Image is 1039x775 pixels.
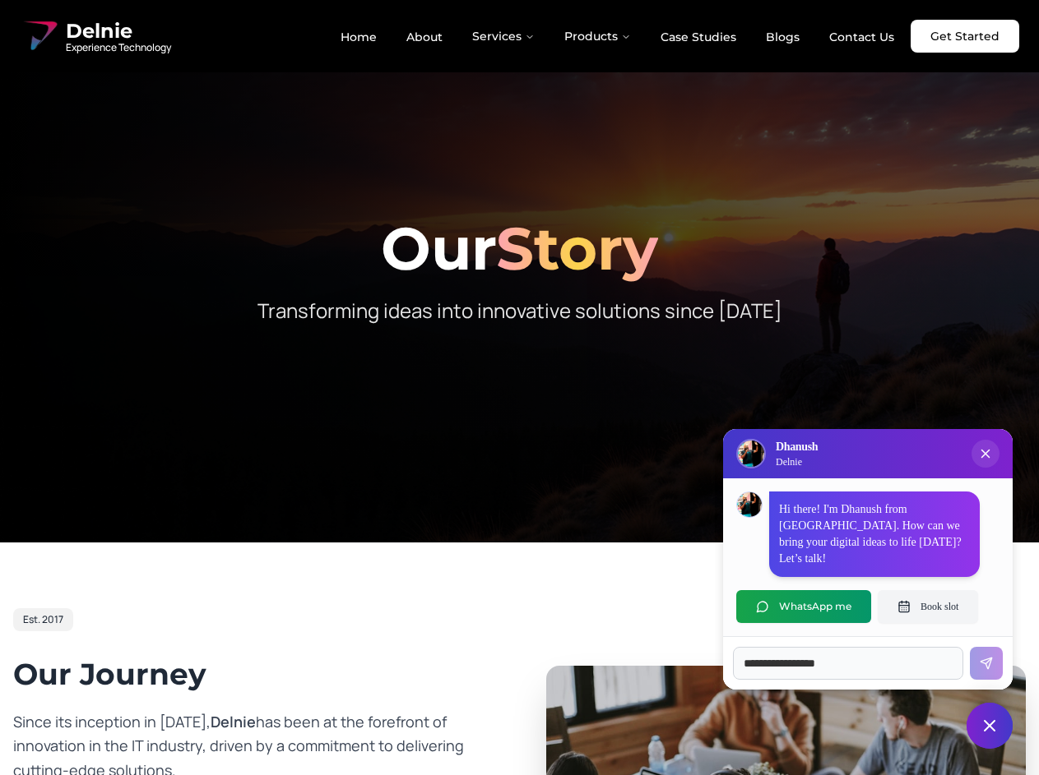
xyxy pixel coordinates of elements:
h1: Our [13,219,1026,278]
a: About [393,23,456,51]
img: Delnie Logo [20,16,59,56]
button: Services [459,20,548,53]
button: Products [551,20,644,53]
p: Transforming ideas into innovative solutions since [DATE] [204,298,836,324]
p: Delnie [776,455,818,468]
a: Blogs [753,23,813,51]
nav: Main [327,20,907,53]
span: Experience Technology [66,41,171,54]
a: Get Started [911,20,1019,53]
button: WhatsApp me [736,590,871,623]
a: Contact Us [816,23,907,51]
span: Delnie [211,712,256,731]
img: Delnie Logo [738,441,764,467]
span: Delnie [66,18,171,44]
img: Dhanush [737,492,762,517]
span: Story [496,212,658,284]
h3: Dhanush [776,439,818,455]
button: Book slot [878,590,978,623]
span: Est. 2017 [23,613,63,626]
button: Close chat popup [972,440,1000,468]
h2: Our Journey [13,657,494,690]
a: Home [327,23,390,51]
p: Hi there! I'm Dhanush from [GEOGRAPHIC_DATA]. How can we bring your digital ideas to life [DATE]?... [779,501,970,567]
button: Close chat [967,703,1013,749]
a: Case Studies [647,23,749,51]
a: Delnie Logo Full [20,16,171,56]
